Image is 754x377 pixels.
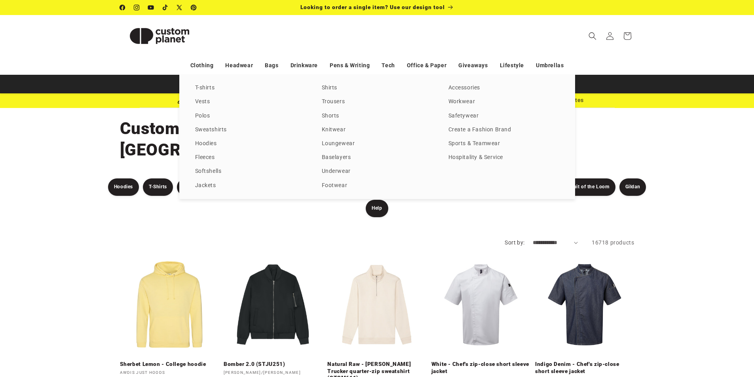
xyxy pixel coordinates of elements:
a: Loungewear [322,138,433,149]
a: Hoodies [195,138,306,149]
a: Hospitality & Service [448,152,559,163]
a: Vests [195,97,306,107]
a: Fleeces [195,152,306,163]
a: Workwear [448,97,559,107]
a: Pens & Writing [330,59,370,72]
a: White - Chef's zip-close short sleeve jacket [431,361,530,375]
a: Tech [382,59,395,72]
a: Giveaways [458,59,488,72]
a: Sweatshirts [195,125,306,135]
a: Office & Paper [407,59,446,72]
summary: Search [584,27,601,45]
a: Custom Planet [117,15,202,57]
a: Footwear [322,180,433,191]
a: Baselayers [322,152,433,163]
a: Umbrellas [536,59,564,72]
a: Polos [195,111,306,121]
a: Create a Fashion Brand [448,125,559,135]
label: Sort by: [505,239,524,246]
a: Shirts [322,83,433,93]
a: Knitwear [322,125,433,135]
a: Shorts [322,111,433,121]
img: Custom Planet [120,18,199,54]
a: Indigo Denim - Chef's zip-close short sleeve jacket [535,361,634,375]
a: Accessories [448,83,559,93]
a: Safetywear [448,111,559,121]
a: Lifestyle [500,59,524,72]
a: Softshells [195,166,306,177]
a: Sherbet Lemon - College hoodie [120,361,219,368]
a: Help [366,200,388,217]
a: Drinkware [291,59,318,72]
a: Bags [265,59,278,72]
a: Underwear [322,166,433,177]
a: Bomber 2.0 (STJU251) [224,361,323,368]
a: Trousers [322,97,433,107]
a: Jackets [195,180,306,191]
a: Clothing [190,59,214,72]
a: T-shirts [195,83,306,93]
span: 16718 products [592,239,634,246]
span: Looking to order a single item? Use our design tool [300,4,445,10]
a: Sports & Teamwear [448,138,559,149]
a: Headwear [225,59,253,72]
